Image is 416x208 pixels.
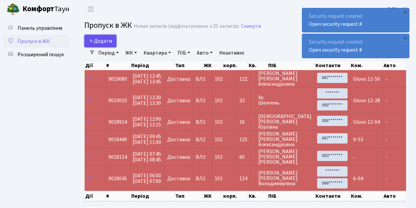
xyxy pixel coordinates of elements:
a: Період [96,47,121,59]
div: × [402,9,408,16]
a: ЖК [123,47,140,59]
th: Кв. [248,61,268,70]
span: - [386,175,388,182]
div: Немає записів (відфільтровано з 25 записів). [134,23,240,29]
span: ВЛ2 [196,76,209,82]
span: ВЛ2 [196,119,209,125]
span: 9018914 [108,118,127,126]
span: 9018440 [108,136,127,143]
th: Ком. [350,61,383,70]
img: logo.png [7,3,20,16]
th: Дії [85,61,105,70]
a: Авто [194,47,215,59]
span: [PERSON_NAME] [PERSON_NAME] [PERSON_NAME] [258,149,312,165]
span: 122 [239,76,253,82]
a: Пропуск в ЖК [3,35,69,48]
a: ВЛ2 -. К. [388,5,408,13]
span: Таун [22,4,69,15]
a: Панель управління [3,21,69,35]
span: Glovo 12-50 [353,75,380,83]
span: - [386,97,388,104]
span: [DATE] 09:45 [DATE] 11:00 [133,133,161,146]
span: 102 [215,97,223,104]
div: Security request created [302,8,409,32]
th: Тип [175,61,203,70]
b: ВЛ2 -. К. [388,6,408,13]
a: Open security request # [309,21,362,28]
span: 9018045 [108,175,127,182]
span: 9-53 [353,136,363,143]
span: 103 [215,153,223,161]
span: Панель управління [18,24,62,32]
th: корп. [223,191,248,201]
span: Glovo 12-28 [353,97,380,104]
th: ПІБ [268,61,315,70]
span: Розширений пошук [18,51,64,58]
span: 6-04 [353,175,363,182]
span: 124 [239,176,253,181]
span: ВЛ3 [196,154,209,160]
span: [DATE] 12:00 [DATE] 13:15 [133,115,161,128]
span: 102 [215,136,223,143]
span: Доставка [167,98,190,103]
a: ПІБ [175,47,193,59]
th: Авто [383,191,406,201]
span: 60 [239,154,253,160]
th: ЖК [203,61,223,70]
th: корп. [223,61,248,70]
th: ПІБ [268,191,315,201]
span: 102 [215,175,223,182]
span: Доставка [167,119,190,125]
span: - [386,118,388,126]
span: [DATE] 07:45 [DATE] 08:45 [133,150,161,163]
span: Доставка [167,154,190,160]
span: - [353,153,355,161]
span: 9019080 [108,75,127,83]
span: - [386,153,388,161]
span: Пропуск в ЖК [18,38,50,45]
button: Переключити навігацію [83,4,99,15]
span: Доставка [167,137,190,142]
th: Тип [175,191,203,201]
a: Додати [84,35,116,47]
a: Open security request # [309,46,362,54]
span: Доставка [167,176,190,181]
span: Додати [89,37,112,45]
th: # [105,191,131,201]
th: # [105,61,131,70]
span: 102 [215,75,223,83]
th: Контакти [315,191,350,201]
span: 32 [239,98,253,103]
span: [PERSON_NAME] [PERSON_NAME] Александровна [258,131,312,147]
span: [DATE] 12:30 [DATE] 13:30 [133,94,161,107]
th: Авто [383,61,406,70]
span: 9019010 [108,97,127,104]
th: Дії [85,191,105,201]
a: Скинути [241,23,261,29]
span: - [386,136,388,143]
span: [PERSON_NAME] [PERSON_NAME] Володимирівна [258,170,312,186]
th: Ком. [350,191,383,201]
span: Пропуск в ЖК [84,20,132,31]
span: 102 [215,118,223,126]
span: 125 [239,137,253,142]
span: 9018114 [108,153,127,161]
div: × [402,35,408,41]
a: Розширений пошук [3,48,69,61]
span: [DEMOGRAPHIC_DATA] [PERSON_NAME] Юріївна [258,114,312,130]
th: Кв. [248,191,268,201]
span: [PERSON_NAME] [PERSON_NAME] Александровна [258,71,312,87]
span: 16 [239,119,253,125]
span: ВЛ2 [196,98,209,103]
th: Контакти [315,61,350,70]
b: Комфорт [22,4,54,14]
span: ВЛ2 [196,176,209,181]
div: Security request created [302,34,409,58]
span: Glovo 12-04 [353,118,380,126]
span: [DATE] 12:45 [DATE] 13:45 [133,72,161,85]
th: Період [131,191,175,201]
th: ЖК [203,191,223,201]
span: - [386,75,388,83]
a: Неактивні [217,47,247,59]
span: ВЛ2 [196,137,209,142]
